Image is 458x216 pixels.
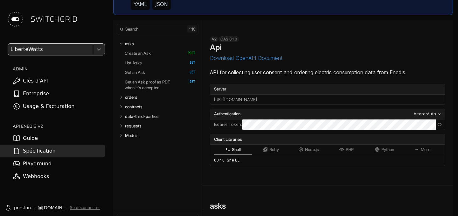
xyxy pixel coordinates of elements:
[210,201,226,211] h2: asks
[125,68,195,77] a: Get an Ask GET
[125,79,181,90] p: Get an Ask proof as PDF, when it's accepted
[346,147,354,152] span: PHP
[125,121,196,131] a: requests
[125,48,195,58] a: Create an Ask POST
[210,68,445,76] p: API for collecting user consent and ordering electric consumption data from Enedis.
[70,205,100,210] button: Se déconnecter
[125,104,142,110] p: contracts
[125,131,196,140] a: Models
[125,39,196,48] a: asks
[412,111,444,118] button: bearerAuth
[187,25,197,32] kbd: k
[219,36,239,42] div: OAS 3.1.0
[305,147,319,152] span: Node.js
[189,26,192,32] span: ⌃
[125,77,195,92] a: Get an Ask proof as PDF, when it's accepted GET
[125,60,142,66] p: List Asks
[214,121,241,128] label: Bearer Token
[125,27,138,32] span: Search
[5,9,25,29] img: Switchgrid Logo
[232,147,241,152] span: Shell
[14,205,38,211] span: prestone.ngayo
[210,55,283,61] button: Download OpenAPI Document
[269,147,279,152] span: Ruby
[155,1,168,8] div: JSON
[113,36,202,210] nav: Table of contents for Api
[125,113,159,119] p: data-third-parties
[210,119,242,130] div: :
[125,92,196,102] a: orders
[210,95,445,105] div: [URL][DOMAIN_NAME]
[381,147,394,152] span: Python
[210,43,222,52] h1: Api
[214,111,240,117] span: Authentication
[210,155,445,166] div: Curl Shell
[125,50,151,56] p: Create an Ask
[183,61,195,65] span: GET
[210,84,445,94] label: Server
[38,205,42,211] span: @
[13,66,105,72] h2: ADMIN
[125,102,196,112] a: contracts
[125,58,195,68] a: List Asks GET
[125,123,142,129] p: requests
[125,69,145,75] p: Get an Ask
[414,111,436,117] div: bearerAuth
[125,94,137,100] p: orders
[210,36,219,42] div: v2
[125,133,139,138] p: Models
[134,1,147,8] div: YAML
[125,112,196,121] a: data-third-parties
[183,80,195,84] span: GET
[210,134,445,144] div: Client Libraries
[125,41,134,47] p: asks
[31,14,78,24] span: SWITCHGRID
[183,70,195,75] span: GET
[183,51,195,55] span: POST
[42,205,67,211] span: [DOMAIN_NAME]
[13,123,105,129] h2: API ENEDIS v2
